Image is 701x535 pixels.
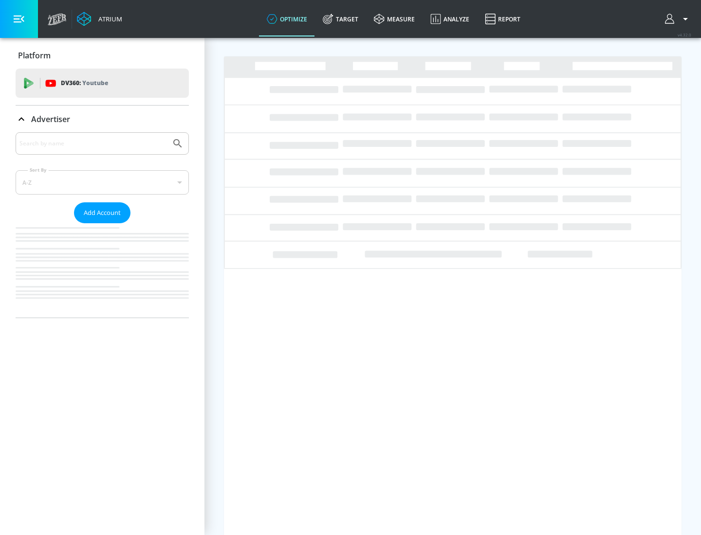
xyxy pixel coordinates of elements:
div: A-Z [16,170,189,195]
a: Analyze [423,1,477,36]
p: DV360: [61,78,108,89]
div: Advertiser [16,132,189,318]
input: Search by name [19,137,167,150]
a: measure [366,1,423,36]
span: v 4.32.0 [678,32,691,37]
span: Add Account [84,207,121,218]
div: Platform [16,42,189,69]
p: Platform [18,50,51,61]
p: Youtube [82,78,108,88]
div: DV360: Youtube [16,69,189,98]
div: Atrium [94,15,122,23]
a: Report [477,1,528,36]
a: Target [315,1,366,36]
p: Advertiser [31,114,70,125]
a: optimize [259,1,315,36]
nav: list of Advertiser [16,223,189,318]
button: Add Account [74,202,130,223]
div: Advertiser [16,106,189,133]
label: Sort By [28,167,49,173]
a: Atrium [77,12,122,26]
